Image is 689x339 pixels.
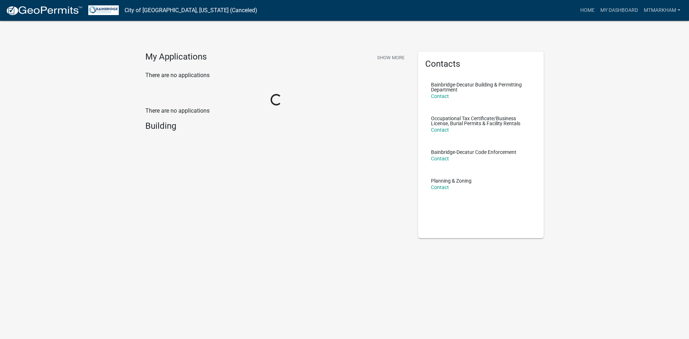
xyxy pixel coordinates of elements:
a: Home [577,4,597,17]
button: Show More [374,52,407,63]
a: mtmarkham [641,4,683,17]
p: Bainbridge-Decatur Building & Permitting Department [431,82,531,92]
p: Bainbridge-Decatur Code Enforcement [431,150,516,155]
a: Contact [431,93,449,99]
h4: My Applications [145,52,207,62]
h4: Building [145,121,407,131]
a: My Dashboard [597,4,641,17]
p: There are no applications [145,107,407,115]
a: Contact [431,184,449,190]
a: Contact [431,156,449,161]
a: Contact [431,127,449,133]
a: City of [GEOGRAPHIC_DATA], [US_STATE] (Canceled) [125,4,257,17]
img: City of Bainbridge, Georgia (Canceled) [88,5,119,15]
h5: Contacts [425,59,536,69]
p: Occupational Tax Certificate/Business License, Burial Permits & Facility Rentals [431,116,531,126]
p: There are no applications [145,71,407,80]
p: Planning & Zoning [431,178,472,183]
